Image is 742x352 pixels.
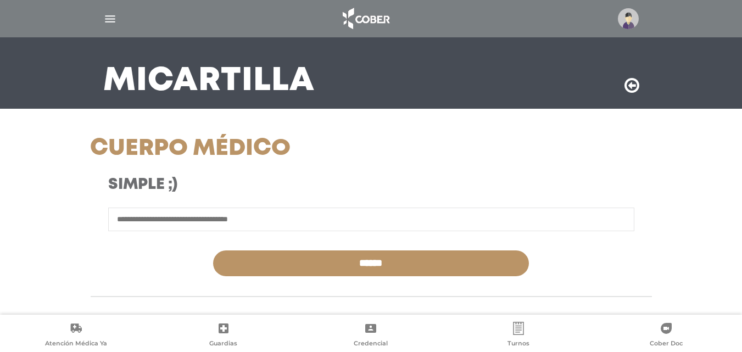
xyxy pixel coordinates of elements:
span: Turnos [507,339,529,349]
span: Guardias [209,339,237,349]
a: Cober Doc [592,322,740,350]
h1: Cuerpo Médico [90,135,460,163]
span: Credencial [354,339,388,349]
a: Turnos [445,322,593,350]
a: Atención Médica Ya [2,322,150,350]
span: Atención Médica Ya [45,339,107,349]
img: Cober_menu-lines-white.svg [103,12,117,26]
h3: Simple ;) [108,176,442,194]
img: logo_cober_home-white.png [337,5,394,32]
a: Credencial [297,322,445,350]
span: Cober Doc [650,339,683,349]
a: Guardias [150,322,298,350]
h3: Mi Cartilla [103,67,315,96]
img: profile-placeholder.svg [618,8,639,29]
